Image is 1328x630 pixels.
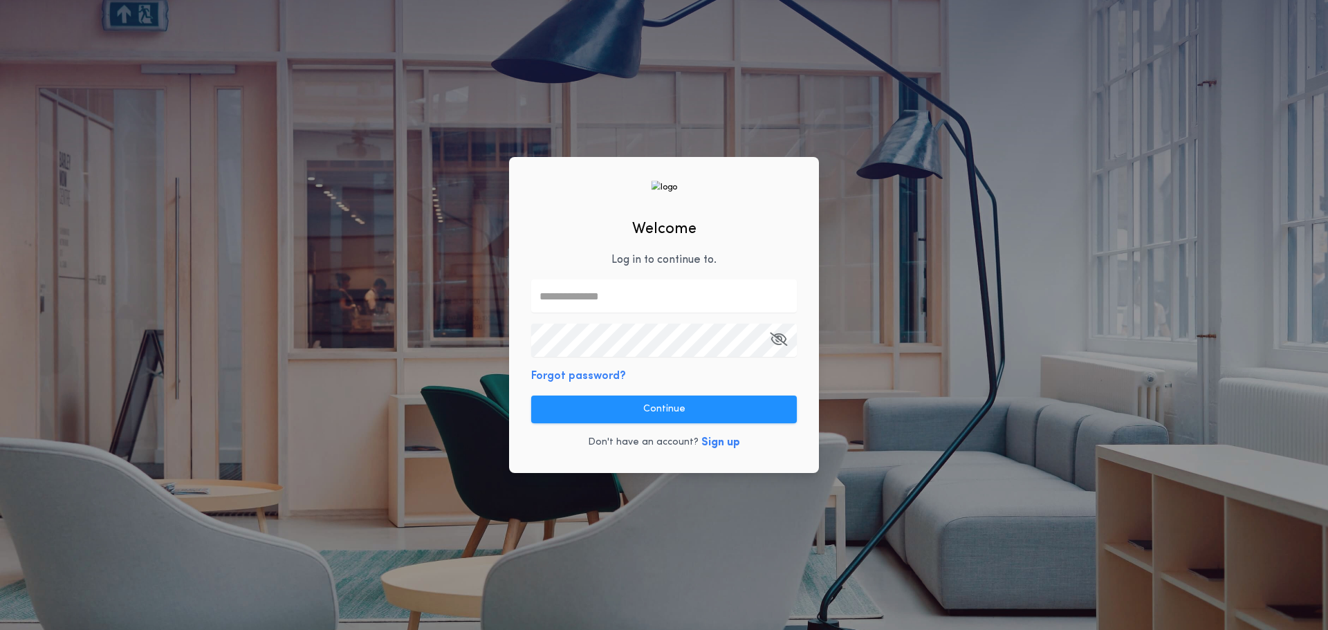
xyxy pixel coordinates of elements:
button: Sign up [701,434,740,451]
h2: Welcome [632,218,697,241]
img: logo [651,180,677,194]
button: Continue [531,396,797,423]
button: Forgot password? [531,368,626,385]
p: Don't have an account? [588,436,699,450]
p: Log in to continue to . [611,252,717,268]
